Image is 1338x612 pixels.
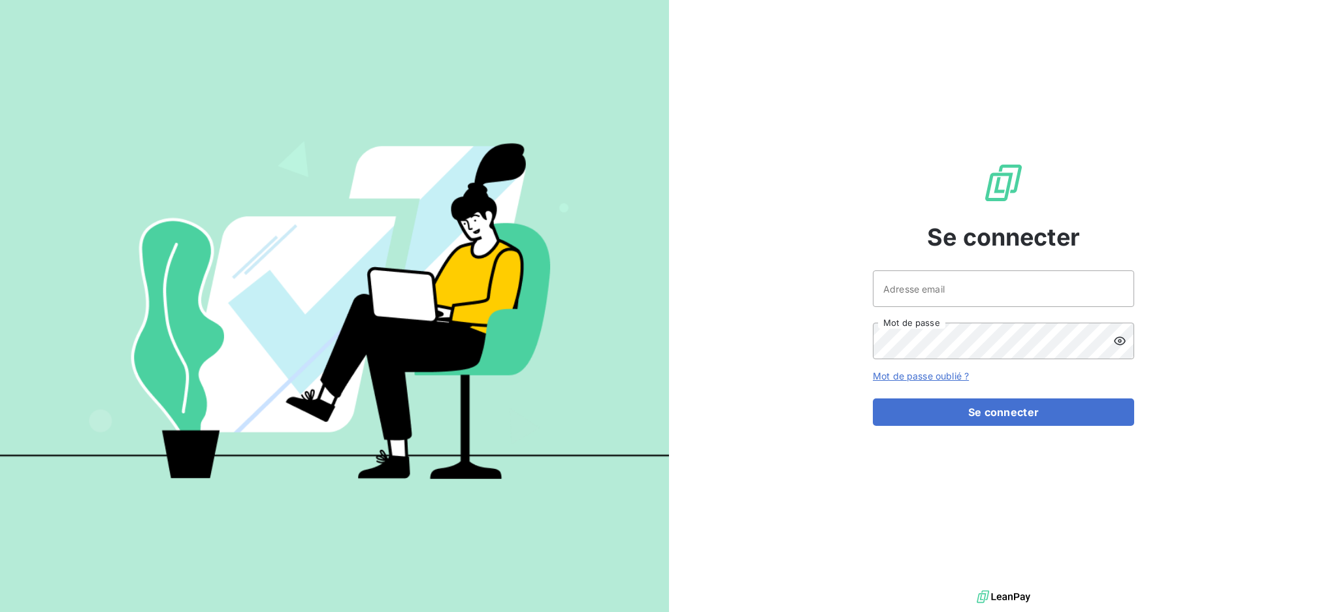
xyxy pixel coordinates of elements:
span: Se connecter [927,219,1080,255]
img: logo [977,587,1030,607]
input: placeholder [873,270,1134,307]
img: Logo LeanPay [983,162,1024,204]
a: Mot de passe oublié ? [873,370,969,381]
button: Se connecter [873,398,1134,426]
